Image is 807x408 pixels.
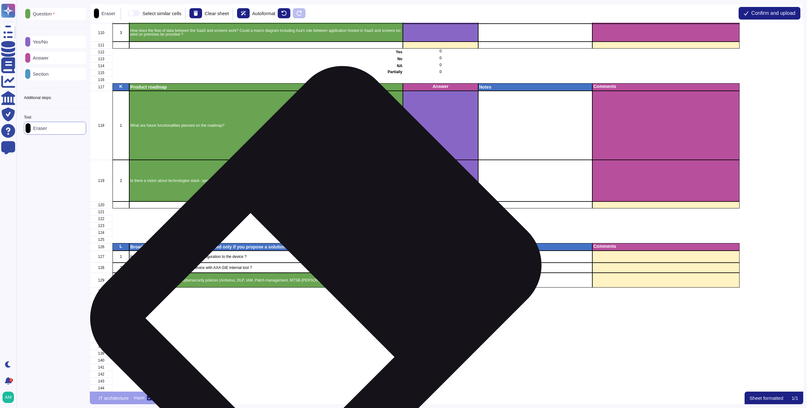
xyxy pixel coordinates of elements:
[90,23,803,392] div: grid
[403,63,477,67] p: 0
[1,390,18,404] button: user
[130,124,402,127] p: What are future functionalities planned on the roadmap?
[90,243,113,251] div: 126
[90,329,113,336] div: 136
[403,230,477,234] p: 0
[30,11,55,16] p: Question
[99,396,129,400] p: IT architecture
[479,245,591,249] p: Notes
[90,295,113,302] div: 131
[130,70,402,74] p: Partially
[130,303,402,307] p: NA
[90,24,113,42] div: 110
[90,371,113,378] div: 142
[24,96,52,100] p: Additional steps:
[593,85,738,89] p: Comments
[90,91,113,160] div: 118
[403,216,477,220] p: 0
[3,392,14,403] img: user
[403,302,477,306] p: 0
[130,230,402,234] p: Partially
[593,244,738,248] p: Comments
[404,244,477,248] p: Answer
[113,244,128,248] p: L
[403,209,477,213] p: 0
[90,56,113,63] div: 113
[130,266,402,270] p: Is it possible to manage the Windows device with AXA GIE internal tool ?
[90,229,113,236] div: 124
[99,11,115,16] p: Eraser
[90,302,113,309] div: 132
[142,11,181,16] div: Select similar cells
[130,50,402,54] p: Yes
[792,396,798,400] p: 1 / 1
[403,70,477,74] p: 0
[130,309,402,313] p: Partially
[31,126,47,131] p: Eraser
[90,215,113,222] div: 122
[130,210,402,214] p: Yes
[403,309,477,313] p: 0
[130,289,402,293] p: Yes
[205,11,229,16] p: Clear sheet
[90,357,113,364] div: 140
[404,85,477,89] p: Answer
[113,85,128,89] p: K
[113,266,128,270] p: 2
[130,29,402,37] p: How does the flow of data between the SaaS and screens work? Could a macro diagram including Axa'...
[130,245,402,249] p: Broadcast solution via PC (to be completed only if you propose a solution on Windows devices or v...
[30,39,48,44] p: Yes/No
[252,11,275,16] p: Autoformat
[30,55,49,60] p: Answer
[90,208,113,215] div: 121
[403,289,477,292] p: 0
[403,295,477,299] p: 0
[90,251,113,263] div: 127
[90,263,113,273] div: 128
[130,179,402,183] p: Is there a vision about technologies stack- upon which are built the various components of the ap...
[750,396,783,400] p: Sheet formatted
[90,323,113,329] div: 135
[751,11,795,16] span: Confirm and upload
[130,224,402,228] p: NA
[403,50,477,53] p: 0
[90,84,113,91] div: 117
[113,179,128,183] p: 2
[130,57,402,61] p: No
[134,396,144,400] div: Import
[130,278,402,282] p: Is it possible to apply GIE AXA cybersecurity policies (Anitvirus, DLP, IAM, Patch management, MT...
[90,309,113,316] div: 133
[113,124,128,127] p: 1
[90,364,113,371] div: 141
[90,201,113,208] div: 120
[90,273,113,288] div: 129
[90,222,113,229] div: 123
[24,115,32,119] p: Tool:
[90,316,113,323] div: 134
[90,343,113,350] div: 138
[113,278,128,282] p: 3
[130,217,402,221] p: No
[130,255,402,259] p: Is it possible to install AXA GIE Windows configuration to the device ?
[90,49,113,56] div: 112
[90,385,113,392] div: 144
[479,85,591,90] p: Notes
[130,64,402,68] p: NA
[739,7,800,20] button: Confirm and upload
[90,378,113,385] div: 143
[9,378,13,382] div: 3
[113,31,128,35] p: 3
[90,42,113,49] div: 111
[90,350,113,357] div: 139
[90,236,113,243] div: 125
[113,255,128,259] p: 1
[30,72,49,76] p: Section
[403,223,477,227] p: 0
[130,296,402,300] p: No
[90,160,113,201] div: 119
[90,336,113,343] div: 137
[90,288,113,295] div: 130
[130,85,402,90] p: Product roadmap
[90,70,113,77] div: 115
[90,63,113,70] div: 114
